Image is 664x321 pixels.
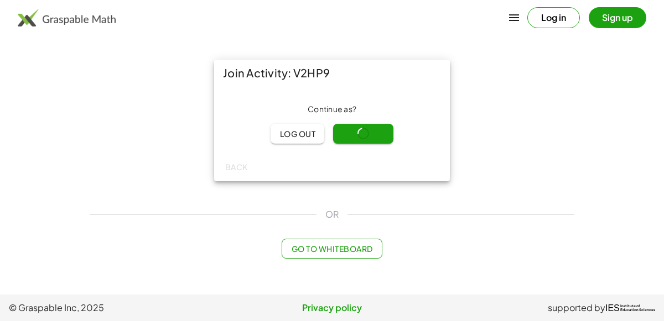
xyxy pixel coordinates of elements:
button: Sign up [589,7,646,28]
span: Go to Whiteboard [291,244,372,254]
div: Continue as ? [223,104,441,115]
span: Log out [279,129,315,139]
span: OR [325,208,339,221]
button: Go to Whiteboard [282,239,382,259]
a: Privacy policy [224,301,439,314]
span: Institute of Education Sciences [620,304,655,312]
a: IESInstitute ofEducation Sciences [605,301,655,314]
button: Log out [271,124,324,144]
span: © Graspable Inc, 2025 [9,301,224,314]
button: Log in [527,7,580,28]
span: IES [605,303,620,313]
div: Join Activity: V2HP9 [214,60,450,86]
span: supported by [548,301,605,314]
